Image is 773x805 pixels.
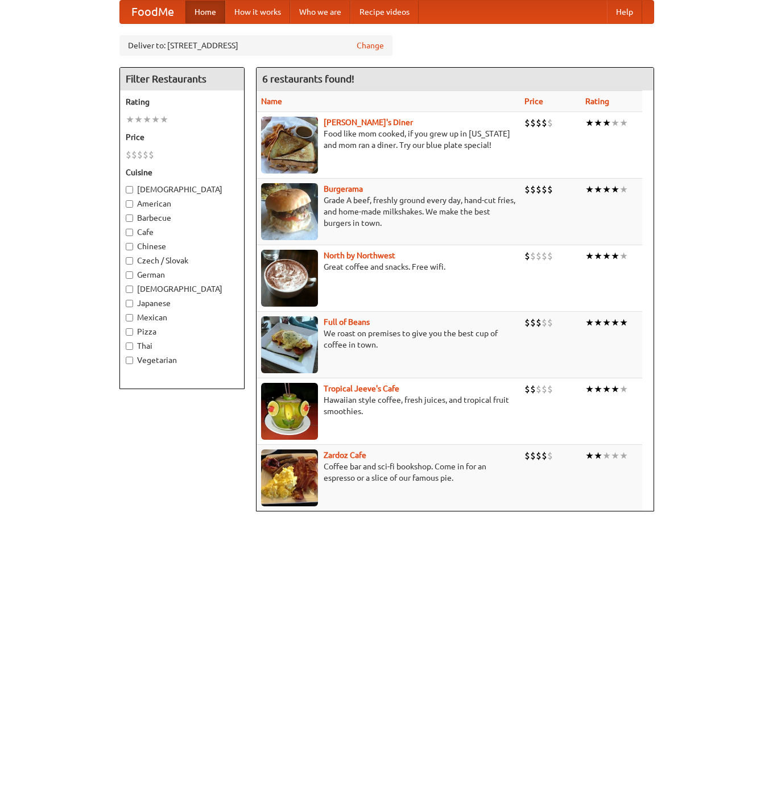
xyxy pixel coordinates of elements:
[126,354,238,366] label: Vegetarian
[126,312,238,323] label: Mexican
[585,316,594,329] li: ★
[530,449,536,462] li: $
[126,257,133,265] input: Czech / Slovak
[524,316,530,329] li: $
[126,212,238,224] label: Barbecue
[126,255,238,266] label: Czech / Slovak
[126,326,238,337] label: Pizza
[619,316,628,329] li: ★
[611,449,619,462] li: ★
[261,261,515,273] p: Great coffee and snacks. Free wifi.
[619,449,628,462] li: ★
[126,286,133,293] input: [DEMOGRAPHIC_DATA]
[541,316,547,329] li: $
[602,449,611,462] li: ★
[324,317,370,327] b: Full of Beans
[594,449,602,462] li: ★
[541,250,547,262] li: $
[547,250,553,262] li: $
[120,1,185,23] a: FoodMe
[261,250,318,307] img: north.jpg
[619,183,628,196] li: ★
[148,148,154,161] li: $
[261,128,515,151] p: Food like mom cooked, if you grew up in [US_STATE] and mom ran a diner. Try our blue plate special!
[134,113,143,126] li: ★
[126,357,133,364] input: Vegetarian
[594,117,602,129] li: ★
[536,117,541,129] li: $
[324,251,395,260] a: North by Northwest
[261,328,515,350] p: We roast on premises to give you the best cup of coffee in town.
[547,449,553,462] li: $
[261,461,515,484] p: Coffee bar and sci-fi bookshop. Come in for an espresso or a slice of our famous pie.
[541,117,547,129] li: $
[126,148,131,161] li: $
[261,97,282,106] a: Name
[324,451,366,460] a: Zardoz Cafe
[324,384,399,393] a: Tropical Jeeve's Cafe
[261,117,318,174] img: sallys.jpg
[143,148,148,161] li: $
[126,131,238,143] h5: Price
[290,1,350,23] a: Who we are
[126,198,238,209] label: American
[261,316,318,373] img: beans.jpg
[160,113,168,126] li: ★
[611,117,619,129] li: ★
[619,250,628,262] li: ★
[594,183,602,196] li: ★
[126,298,238,309] label: Japanese
[524,97,543,106] a: Price
[324,184,363,193] a: Burgerama
[126,226,238,238] label: Cafe
[602,117,611,129] li: ★
[619,383,628,395] li: ★
[530,250,536,262] li: $
[126,269,238,280] label: German
[536,250,541,262] li: $
[261,195,515,229] p: Grade A beef, freshly ground every day, hand-cut fries, and home-made milkshakes. We make the bes...
[137,148,143,161] li: $
[126,200,133,208] input: American
[585,449,594,462] li: ★
[126,243,133,250] input: Chinese
[151,113,160,126] li: ★
[261,383,318,440] img: jeeves.jpg
[594,383,602,395] li: ★
[126,300,133,307] input: Japanese
[530,316,536,329] li: $
[547,316,553,329] li: $
[350,1,419,23] a: Recipe videos
[541,183,547,196] li: $
[126,283,238,295] label: [DEMOGRAPHIC_DATA]
[126,229,133,236] input: Cafe
[126,186,133,193] input: [DEMOGRAPHIC_DATA]
[126,271,133,279] input: German
[524,449,530,462] li: $
[262,73,354,84] ng-pluralize: 6 restaurants found!
[536,449,541,462] li: $
[541,449,547,462] li: $
[530,383,536,395] li: $
[594,250,602,262] li: ★
[536,383,541,395] li: $
[126,342,133,350] input: Thai
[619,117,628,129] li: ★
[585,250,594,262] li: ★
[126,340,238,352] label: Thai
[611,383,619,395] li: ★
[261,449,318,506] img: zardoz.jpg
[126,167,238,178] h5: Cuisine
[602,250,611,262] li: ★
[585,97,609,106] a: Rating
[524,117,530,129] li: $
[602,383,611,395] li: ★
[530,117,536,129] li: $
[594,316,602,329] li: ★
[143,113,151,126] li: ★
[530,183,536,196] li: $
[611,183,619,196] li: ★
